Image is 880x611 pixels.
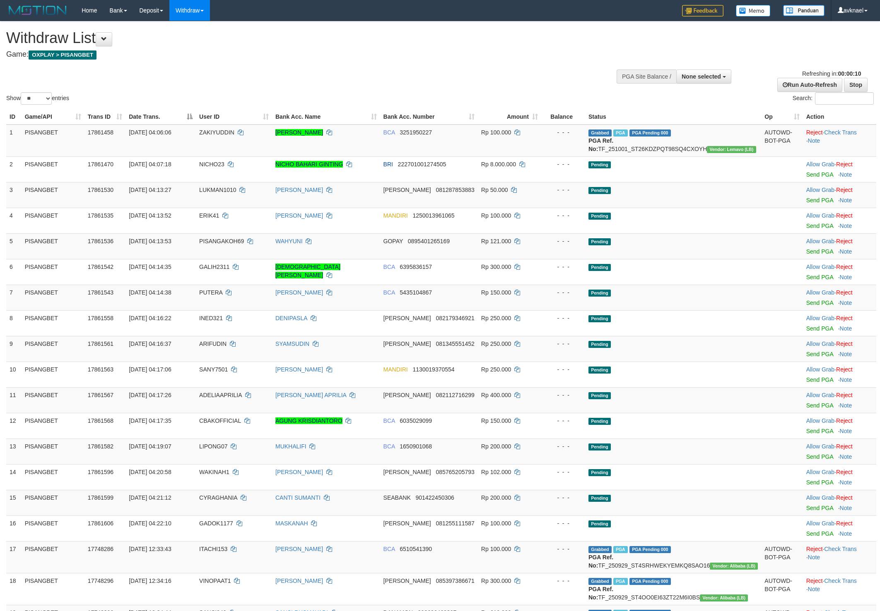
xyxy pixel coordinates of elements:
[481,340,511,347] span: Rp 250.000
[808,586,820,592] a: Note
[22,259,84,285] td: PISANGBET
[806,520,834,527] a: Allow Grab
[588,341,611,348] span: Pending
[6,310,22,336] td: 8
[836,315,853,321] a: Reject
[588,418,611,425] span: Pending
[682,73,721,80] span: None selected
[806,340,834,347] a: Allow Grab
[836,392,853,398] a: Reject
[629,129,671,137] span: PGA Pending
[588,469,611,476] span: Pending
[806,505,833,511] a: Send PGA
[707,146,756,153] span: Vendor URL: https://dashboard.q2checkout.com/secure
[199,494,237,501] span: CYRAGHANIA
[22,438,84,464] td: PISANGBET
[22,125,84,157] td: PISANGBET
[545,417,582,425] div: - - -
[836,212,853,219] a: Reject
[88,264,113,270] span: 17861542
[545,211,582,220] div: - - -
[88,212,113,219] span: 17861535
[199,443,227,450] span: LIPONG07
[545,128,582,137] div: - - -
[840,479,852,486] a: Note
[806,392,836,398] span: ·
[481,315,511,321] span: Rp 250.000
[806,443,834,450] a: Allow Grab
[275,392,346,398] a: [PERSON_NAME] APRILIA
[840,300,852,306] a: Note
[436,315,474,321] span: Copy 082179346921 to clipboard
[383,392,431,398] span: [PERSON_NAME]
[840,530,852,537] a: Note
[545,391,582,399] div: - - -
[803,464,876,490] td: ·
[793,92,874,105] label: Search:
[588,129,612,137] span: Grabbed
[88,315,113,321] span: 17861558
[545,288,582,297] div: - - -
[806,376,833,383] a: Send PGA
[806,187,836,193] span: ·
[806,300,833,306] a: Send PGA
[383,264,395,270] span: BCA
[806,187,834,193] a: Allow Grab
[383,340,431,347] span: [PERSON_NAME]
[836,161,853,168] a: Reject
[88,392,113,398] span: 17861567
[585,109,761,125] th: Status
[803,259,876,285] td: ·
[545,365,582,374] div: - - -
[806,417,836,424] span: ·
[199,264,229,270] span: GALIH2311
[129,187,171,193] span: [DATE] 04:13:27
[588,367,611,374] span: Pending
[22,490,84,515] td: PISANGBET
[481,212,511,219] span: Rp 100.000
[806,315,834,321] a: Allow Grab
[806,577,823,584] a: Reject
[22,109,84,125] th: Game/API: activate to sort column ascending
[481,366,511,373] span: Rp 250.000
[838,70,861,77] strong: 00:00:10
[383,238,403,244] span: GOPAY
[761,109,803,125] th: Op: activate to sort column ascending
[6,4,69,17] img: MOTION_logo.png
[806,264,834,270] a: Allow Grab
[199,340,227,347] span: ARIFUDIN
[806,392,834,398] a: Allow Grab
[836,340,853,347] a: Reject
[199,187,236,193] span: LUKMAN1010
[803,208,876,233] td: ·
[6,438,22,464] td: 13
[88,129,113,136] span: 17861458
[275,494,321,501] a: CANTI SUMANTI
[408,238,450,244] span: Copy 0895401265169 to clipboard
[6,490,22,515] td: 15
[275,238,303,244] a: WAHYUNI
[836,417,853,424] a: Reject
[199,315,223,321] span: INED321
[6,387,22,413] td: 11
[199,129,234,136] span: ZAKIYUDDIN
[436,392,474,398] span: Copy 082112716299 to clipboard
[613,129,628,137] span: Marked by avkwilly
[400,417,432,424] span: Copy 6035029099 to clipboard
[199,469,229,475] span: WAKINAH1
[400,443,432,450] span: Copy 1650901068 to clipboard
[588,290,611,297] span: Pending
[84,109,125,125] th: Trans ID: activate to sort column ascending
[88,469,113,475] span: 17861596
[22,233,84,259] td: PISANGBET
[588,238,611,245] span: Pending
[844,78,868,92] a: Stop
[383,212,408,219] span: MANDIRI
[806,238,836,244] span: ·
[129,494,171,501] span: [DATE] 04:21:12
[22,285,84,310] td: PISANGBET
[806,428,833,434] a: Send PGA
[803,285,876,310] td: ·
[129,417,171,424] span: [DATE] 04:17:35
[275,264,340,278] a: [DEMOGRAPHIC_DATA][PERSON_NAME]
